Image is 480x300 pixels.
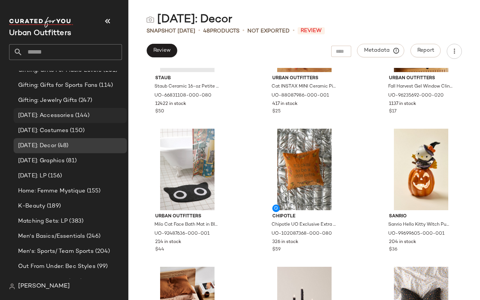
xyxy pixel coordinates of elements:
img: 92487636_001_b [149,129,225,210]
span: (114) [97,81,113,90]
span: Chipotle UO Exclusive Extra Velvet Embroidered Throw Pillow in Orange at Urban Outfitters [272,222,336,228]
span: UO-102087368-000-080 [272,231,332,237]
span: $50 [155,108,164,115]
span: (204) [94,247,110,256]
span: Report [417,48,434,54]
span: Sanrio Hello Kitty Witch Pumpkin Ceramic Tealight Holder in Orange at Urban Outfitters [388,222,452,228]
span: Urban Outfitters [155,213,219,220]
span: Matching Sets: LP [18,217,68,226]
span: Cat INSTAX MINI Ceramic Picture Frame Vase in Black at Urban Outfitters [272,83,336,90]
span: • [242,26,244,35]
span: Home: Femme Mystique [18,187,85,195]
span: [DATE]: Accessories [18,111,74,120]
span: Men's: Sports/ Team Sports [18,247,94,256]
span: 204 in stock [389,239,416,246]
span: Rainy Day Outfits [18,277,67,286]
span: $59 [272,246,281,253]
div: [DATE]: Decor [147,12,232,27]
span: Gifting: Jewelry Gifts [18,96,77,105]
span: (189) [45,202,61,211]
span: (153) [67,277,82,286]
span: Metadata [364,47,398,54]
span: Staub [155,75,219,82]
span: Gifting: Gifts for Sports Fans [18,81,97,90]
span: (144) [74,111,90,120]
span: (150) [68,126,85,135]
span: (246) [85,232,100,241]
span: (48) [56,142,69,150]
span: 1137 in stock [389,101,416,108]
span: Sanrio [389,213,453,220]
span: (99) [96,262,108,271]
span: [DATE]: LP [18,172,46,180]
span: Out From Under: Bec Styles [18,262,96,271]
span: • [198,26,200,35]
span: UO-88087986-000-001 [272,92,329,99]
span: Staub Ceramic 16-oz Petite Pumpkin Cocotte in Burnt Orange at Urban Outfitters [154,83,219,90]
span: Men's Basics/Essentials [18,232,85,241]
span: (81) [65,157,77,165]
span: (155) [85,187,101,195]
img: svg%3e [147,16,154,23]
span: 12422 in stock [155,101,186,108]
span: (383) [68,217,83,226]
span: (156) [46,172,62,180]
span: $36 [389,246,397,253]
span: Not Exported [247,27,290,35]
img: 99699605_001_b [383,129,459,210]
span: [DATE]: Decor [18,142,56,150]
span: Chipotle [272,213,336,220]
button: Metadata [357,44,404,57]
span: Review [298,27,325,34]
span: 417 in stock [272,101,298,108]
span: [PERSON_NAME] [18,282,70,291]
span: UO-99699605-000-001 [388,231,445,237]
span: $17 [389,108,397,115]
span: Review [153,48,171,54]
span: Snapshot [DATE] [147,27,195,35]
span: UO-96235692-000-020 [388,92,444,99]
span: Current Company Name [9,29,71,37]
img: cfy_white_logo.C9jOOHJF.svg [9,17,73,28]
span: [DATE]: Graphics [18,157,65,165]
img: 102087368_080_b [266,129,343,210]
span: K-Beauty [18,202,45,211]
span: $25 [272,108,281,115]
img: svg%3e [9,283,15,289]
span: UO-92487636-000-001 [154,231,210,237]
span: Fall Harvest Gel Window Cling Set in Brown at Urban Outfitters [388,83,452,90]
span: 326 in stock [272,239,298,246]
span: 48 [203,28,210,34]
div: Products [203,27,239,35]
span: 214 in stock [155,239,181,246]
span: Urban Outfitters [272,75,336,82]
span: UO-66831108-000-080 [154,92,211,99]
button: Report [411,44,441,57]
span: • [293,26,295,35]
button: Review [147,44,177,57]
span: [DATE]: Costumes [18,126,68,135]
span: Urban Outfitters [389,75,453,82]
span: (247) [77,96,92,105]
span: Milo Cat Face Bath Mat in Black at Urban Outfitters [154,222,219,228]
span: $44 [155,246,164,253]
